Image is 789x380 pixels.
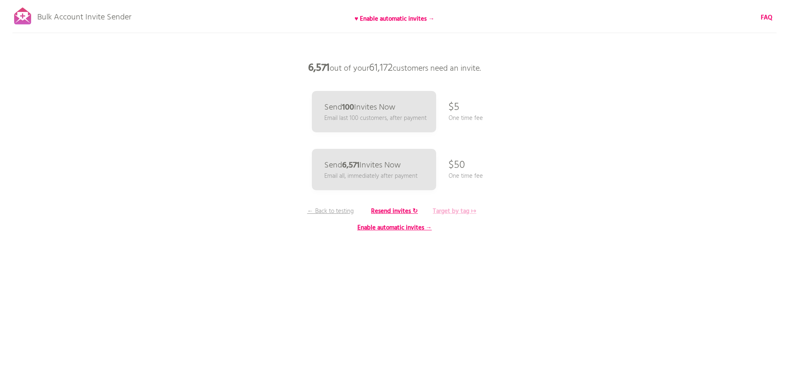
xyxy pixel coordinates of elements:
b: Target by tag ↦ [433,206,476,216]
a: Send6,571Invites Now Email all, immediately after payment [312,149,436,190]
a: FAQ [761,13,772,22]
p: Send Invites Now [324,161,401,170]
p: out of your customers need an invite. [270,56,519,81]
p: Email last 100 customers, after payment [324,114,427,123]
b: Resend invites ↻ [371,206,418,216]
b: Enable automatic invites → [357,223,432,233]
b: 100 [342,101,354,114]
p: Bulk Account Invite Sender [37,5,131,26]
span: 61,172 [369,60,393,76]
p: $50 [449,153,465,178]
p: One time fee [449,172,483,181]
b: ♥ Enable automatic invites → [355,14,434,24]
p: Send Invites Now [324,103,396,112]
a: Send100Invites Now Email last 100 customers, after payment [312,91,436,132]
b: 6,571 [342,159,360,172]
b: FAQ [761,13,772,23]
b: 6,571 [308,60,330,76]
p: Email all, immediately after payment [324,172,417,181]
p: One time fee [449,114,483,123]
p: $5 [449,95,459,120]
p: ← Back to testing [299,207,362,216]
